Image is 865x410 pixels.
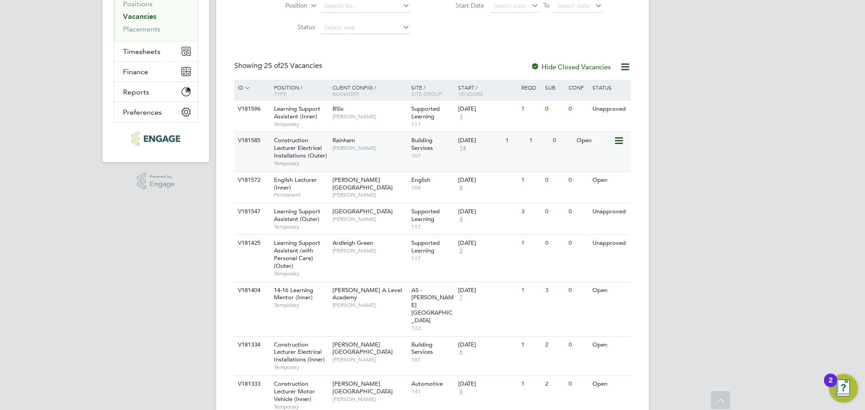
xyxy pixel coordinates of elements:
[590,80,629,95] div: Status
[332,216,407,223] span: [PERSON_NAME]
[114,82,198,102] button: Reports
[274,136,327,159] span: Construction Lecturer Electrical Installations (Outer)
[274,286,313,302] span: 14-16 Learning Mentor (Inner)
[274,160,328,167] span: Temporary
[458,388,464,396] span: 6
[566,282,590,299] div: 0
[566,203,590,220] div: 0
[123,12,156,21] a: Vacancies
[332,239,373,247] span: Ardleigh Green
[274,341,325,364] span: Construction Lecturer Electrical Installations (Inner)
[590,235,629,252] div: Unapproved
[590,337,629,353] div: Open
[236,203,267,220] div: V181547
[332,144,407,152] span: [PERSON_NAME]
[456,80,519,101] div: Start /
[332,191,407,198] span: [PERSON_NAME]
[411,121,454,128] span: 117
[132,131,180,146] img: morganhunt-logo-retina.png
[411,176,430,184] span: English
[332,207,393,215] span: [GEOGRAPHIC_DATA]
[330,80,409,101] div: Client Config /
[274,380,315,403] span: Construction Lecturer Motor Vehicle (Inner)
[150,173,175,180] span: Powered by
[274,239,320,270] span: Learning Support Assistant (with Personal Care) (Outer)
[519,282,542,299] div: 1
[236,282,267,299] div: V181404
[236,132,267,149] div: V181585
[411,136,433,152] span: Building Services
[458,341,517,349] div: [DATE]
[411,341,433,356] span: Building Services
[114,62,198,81] button: Finance
[543,172,566,189] div: 0
[332,136,355,144] span: Rainham
[551,132,574,149] div: 0
[274,191,328,198] span: Permanent
[519,101,542,117] div: 1
[274,364,328,371] span: Temporary
[150,180,175,188] span: Engage
[411,152,454,159] span: 107
[519,376,542,392] div: 1
[263,23,315,31] label: Status
[590,376,629,392] div: Open
[543,282,566,299] div: 3
[236,235,267,252] div: V181425
[411,388,454,395] span: 141
[264,61,322,70] span: 25 Vacancies
[411,380,443,387] span: Automotive
[274,105,320,120] span: Learning Support Assistant (Inner)
[114,131,198,146] a: Go to home page
[274,270,328,277] span: Temporary
[543,101,566,117] div: 0
[519,80,542,95] div: Reqd
[590,203,629,220] div: Unapproved
[114,102,198,122] button: Preferences
[590,101,629,117] div: Unapproved
[267,80,330,101] div: Position /
[458,184,464,192] span: 8
[543,203,566,220] div: 0
[123,88,149,96] span: Reports
[411,90,442,97] span: Site Group
[114,41,198,61] button: Timesheets
[411,255,454,262] span: 117
[411,356,454,363] span: 107
[458,176,517,184] div: [DATE]
[543,376,566,392] div: 2
[494,2,526,10] span: Select date
[519,235,542,252] div: 1
[458,137,501,144] div: [DATE]
[458,113,464,121] span: 3
[519,203,542,220] div: 3
[321,22,410,34] input: Select one
[590,282,629,299] div: Open
[574,132,614,149] div: Open
[458,380,517,388] div: [DATE]
[332,113,407,120] span: [PERSON_NAME]
[458,208,517,216] div: [DATE]
[332,247,407,254] span: [PERSON_NAME]
[123,25,160,33] a: Placements
[590,172,629,189] div: Open
[123,68,148,76] span: Finance
[543,337,566,353] div: 2
[332,105,344,113] span: BSix
[566,101,590,117] div: 0
[531,63,611,71] label: Hide Closed Vacancies
[411,324,454,332] span: 122
[236,337,267,353] div: V181334
[519,337,542,353] div: 1
[236,172,267,189] div: V181572
[409,80,456,101] div: Site /
[274,90,287,97] span: Type
[123,47,160,56] span: Timesheets
[411,184,454,191] span: 104
[458,90,483,97] span: Vendors
[458,216,464,223] span: 4
[236,80,267,96] div: ID
[543,235,566,252] div: 0
[527,132,551,149] div: 1
[411,239,440,254] span: Supported Learning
